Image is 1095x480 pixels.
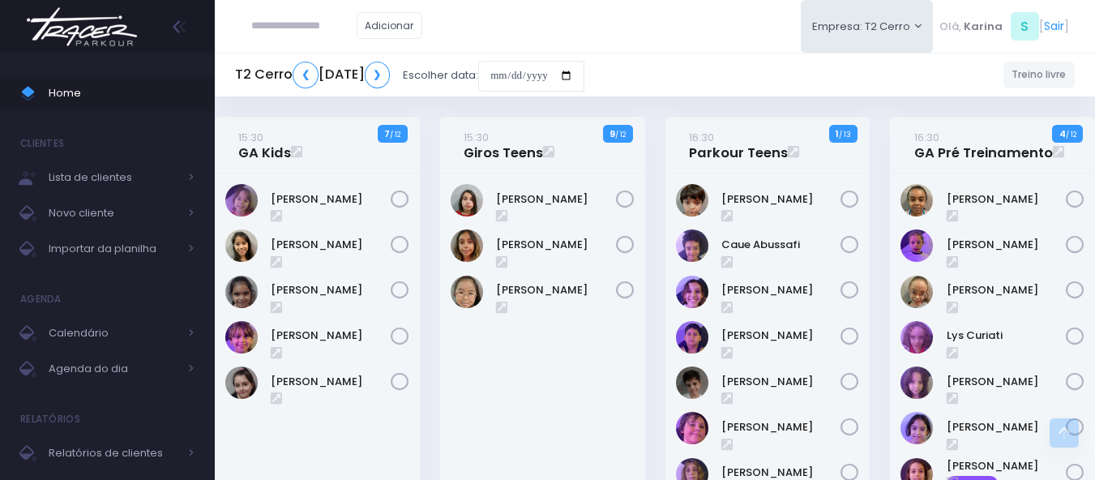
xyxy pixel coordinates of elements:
[721,374,841,390] a: [PERSON_NAME]
[900,366,933,399] img: Maria Luísa lana lewin
[225,229,258,262] img: Catharina Morais Ablas
[49,323,178,344] span: Calendário
[947,191,1067,208] a: [PERSON_NAME]
[947,374,1067,390] a: [PERSON_NAME]
[390,130,400,139] small: / 12
[49,443,178,464] span: Relatórios de clientes
[615,130,626,139] small: / 12
[721,419,841,435] a: [PERSON_NAME]
[964,19,1003,35] span: Karina
[49,238,178,259] span: Importar da planilha
[900,184,933,216] img: Caroline Pacheco Duarte
[225,276,258,308] img: LAURA DA SILVA BORGES
[676,321,708,354] img: Felipe Jorge Bittar Sousa
[293,62,319,88] a: ❮
[496,237,616,253] a: [PERSON_NAME]
[451,229,483,262] img: Marina Winck Arantes
[496,191,616,208] a: [PERSON_NAME]
[721,282,841,298] a: [PERSON_NAME]
[235,62,390,88] h5: T2 Cerro [DATE]
[1059,127,1066,140] strong: 4
[225,321,258,354] img: Martina Bertoluci
[914,130,939,145] small: 16:30
[1044,18,1064,35] a: Sair
[1066,130,1076,139] small: / 12
[225,366,258,399] img: Valentina Relvas Souza
[610,127,615,140] strong: 9
[1003,62,1076,88] a: Treino livre
[49,83,195,104] span: Home
[947,458,1067,474] a: [PERSON_NAME]
[384,127,390,140] strong: 7
[238,129,291,161] a: 15:30GA Kids
[933,8,1075,45] div: [ ]
[900,412,933,444] img: Rafaela Matos
[689,130,714,145] small: 16:30
[235,57,584,94] div: Escolher data:
[49,167,178,188] span: Lista de clientes
[839,130,851,139] small: / 13
[836,127,839,140] strong: 1
[49,358,178,379] span: Agenda do dia
[676,366,708,399] img: Gabriel Amaral Alves
[947,328,1067,344] a: Lys Curiati
[238,130,263,145] small: 15:30
[451,276,483,308] img: Natália Mie Sunami
[271,374,391,390] a: [PERSON_NAME]
[947,419,1067,435] a: [PERSON_NAME]
[451,184,483,216] img: Luana Beggs
[464,129,543,161] a: 15:30Giros Teens
[20,283,62,315] h4: Agenda
[676,276,708,308] img: Estela Nunes catto
[676,412,708,444] img: Gabriel Leão
[1011,12,1039,41] span: S
[939,19,961,35] span: Olá,
[689,129,788,161] a: 16:30Parkour Teens
[676,184,708,216] img: Antônio Martins Marques
[49,203,178,224] span: Novo cliente
[947,282,1067,298] a: [PERSON_NAME]
[357,12,423,39] a: Adicionar
[271,328,391,344] a: [PERSON_NAME]
[496,282,616,298] a: [PERSON_NAME]
[900,229,933,262] img: Isabella Rodrigues Tavares
[365,62,391,88] a: ❯
[900,321,933,354] img: Lys Curiati
[271,282,391,298] a: [PERSON_NAME]
[271,237,391,253] a: [PERSON_NAME]
[721,191,841,208] a: [PERSON_NAME]
[914,129,1053,161] a: 16:30GA Pré Treinamento
[20,403,80,435] h4: Relatórios
[721,328,841,344] a: [PERSON_NAME]
[676,229,708,262] img: Caue Abussafi
[947,237,1067,253] a: [PERSON_NAME]
[464,130,489,145] small: 15:30
[20,127,64,160] h4: Clientes
[900,276,933,308] img: Julia Pacheco Duarte
[721,237,841,253] a: Caue Abussafi
[271,191,391,208] a: [PERSON_NAME]
[225,184,258,216] img: Amora vizer cerqueira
